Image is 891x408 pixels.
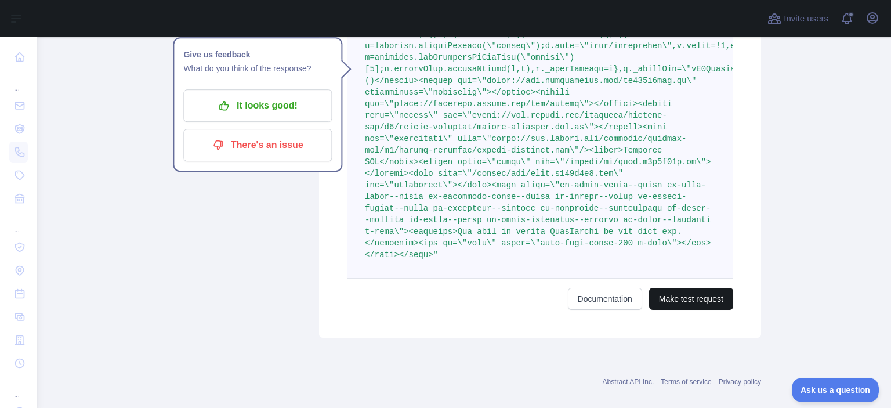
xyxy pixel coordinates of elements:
h1: Give us feedback [183,48,332,62]
a: Privacy policy [719,378,761,386]
p: There's an issue [192,135,323,155]
button: It looks good! [183,89,332,122]
button: Make test request [649,288,733,310]
a: Documentation [568,288,642,310]
p: What do you think of the response? [183,62,332,75]
button: There's an issue [183,129,332,161]
button: Invite users [765,9,831,28]
span: Invite users [784,12,828,26]
iframe: Toggle Customer Support [792,378,879,402]
div: ... [9,70,28,93]
div: ... [9,376,28,399]
div: ... [9,211,28,234]
a: Terms of service [661,378,711,386]
a: Abstract API Inc. [603,378,654,386]
p: It looks good! [192,96,323,115]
